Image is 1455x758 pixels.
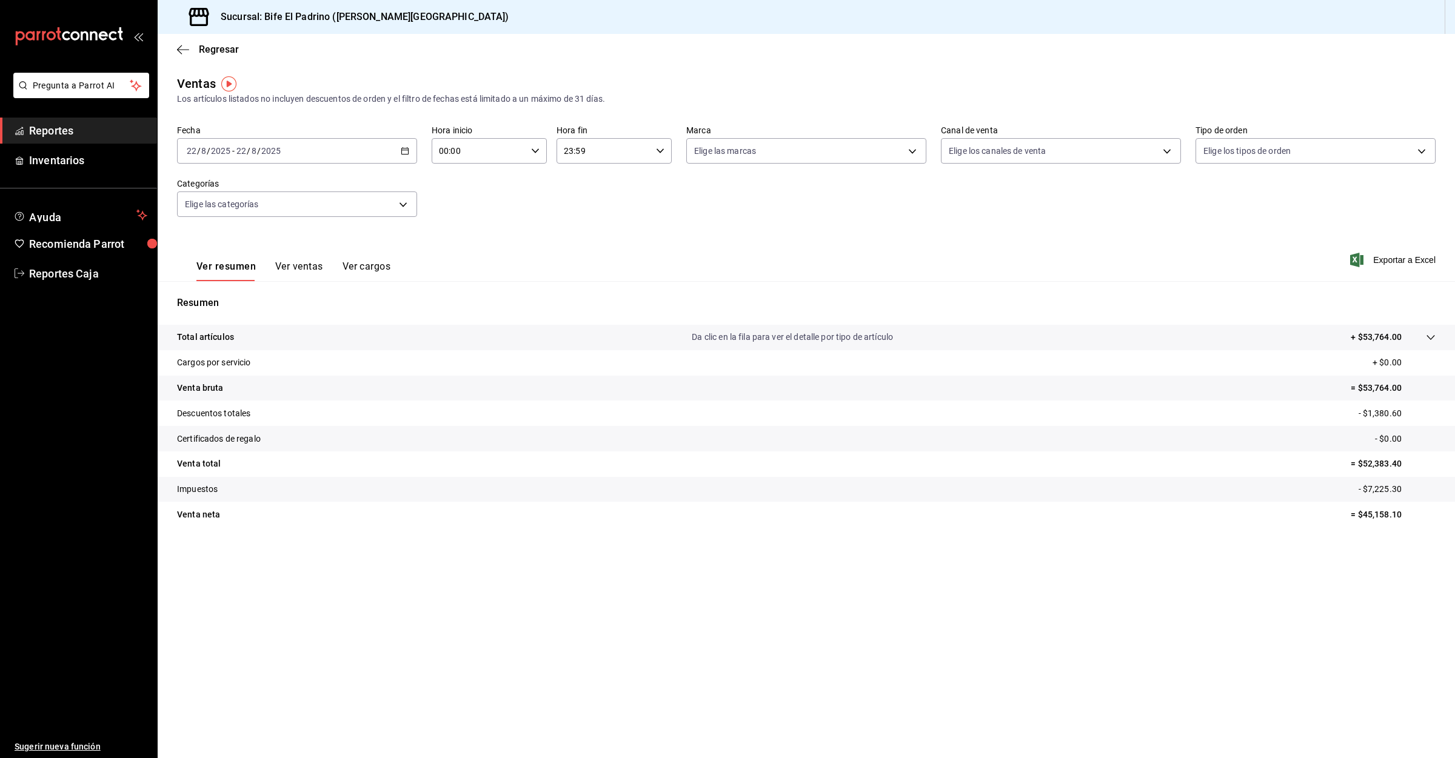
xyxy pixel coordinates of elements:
button: Ver ventas [275,261,323,281]
p: Certificados de regalo [177,433,261,445]
span: / [257,146,261,156]
input: -- [186,146,197,156]
span: Ayuda [29,208,132,222]
button: Regresar [177,44,239,55]
button: Ver resumen [196,261,256,281]
label: Hora inicio [432,126,547,135]
div: navigation tabs [196,261,390,281]
span: Reportes [29,122,147,139]
button: Pregunta a Parrot AI [13,73,149,98]
p: = $45,158.10 [1351,508,1436,521]
input: -- [236,146,247,156]
button: Ver cargos [343,261,391,281]
label: Hora fin [557,126,672,135]
p: Venta neta [177,508,220,521]
p: - $7,225.30 [1359,483,1436,496]
p: Cargos por servicio [177,356,251,369]
img: Tooltip marker [221,76,236,91]
input: -- [201,146,207,156]
p: - $1,380.60 [1359,407,1436,420]
span: - [232,146,235,156]
h3: Sucursal: Bife El Padrino ([PERSON_NAME][GEOGRAPHIC_DATA]) [211,10,509,24]
label: Categorías [177,179,417,188]
span: Elige las categorías [185,198,259,210]
label: Marca [686,126,926,135]
span: / [197,146,201,156]
span: / [247,146,250,156]
span: / [207,146,210,156]
label: Canal de venta [941,126,1181,135]
p: Total artículos [177,331,234,344]
span: Elige los canales de venta [949,145,1046,157]
input: ---- [261,146,281,156]
p: = $53,764.00 [1351,382,1436,394]
span: Pregunta a Parrot AI [33,79,130,92]
p: Impuestos [177,483,218,496]
p: Venta bruta [177,382,223,394]
span: Reportes Caja [29,265,147,282]
div: Ventas [177,75,216,93]
span: Elige las marcas [694,145,756,157]
span: Elige los tipos de orden [1203,145,1291,157]
label: Fecha [177,126,417,135]
span: Recomienda Parrot [29,236,147,252]
button: Exportar a Excel [1353,253,1436,267]
input: -- [251,146,257,156]
span: Inventarios [29,152,147,168]
p: = $52,383.40 [1351,457,1436,470]
p: Venta total [177,457,221,470]
label: Tipo de orden [1196,126,1436,135]
p: - $0.00 [1375,433,1436,445]
p: Resumen [177,296,1436,310]
input: ---- [210,146,231,156]
p: + $0.00 [1373,356,1436,369]
p: Descuentos totales [177,407,250,420]
p: + $53,764.00 [1351,331,1402,344]
button: open_drawer_menu [133,32,143,41]
span: Sugerir nueva función [15,740,147,753]
div: Los artículos listados no incluyen descuentos de orden y el filtro de fechas está limitado a un m... [177,93,1436,105]
a: Pregunta a Parrot AI [8,88,149,101]
span: Regresar [199,44,239,55]
p: Da clic en la fila para ver el detalle por tipo de artículo [692,331,893,344]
